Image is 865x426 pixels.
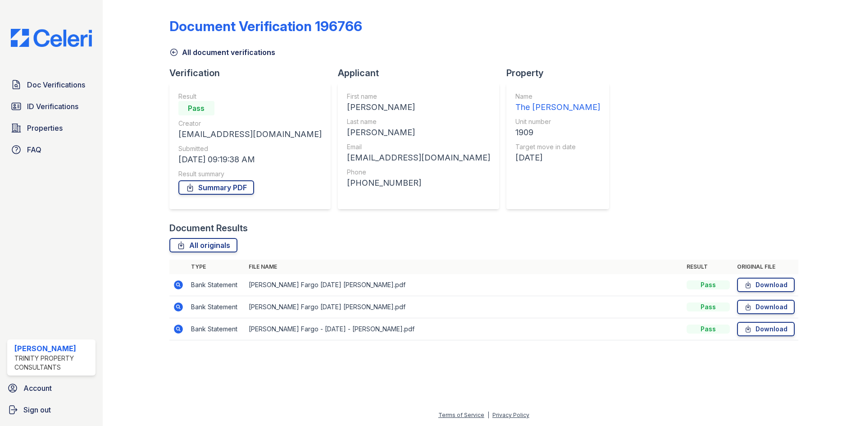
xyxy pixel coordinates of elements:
[4,29,99,47] img: CE_Logo_Blue-a8612792a0a2168367f1c8372b55b34899dd931a85d93a1a3d3e32e68fde9ad4.png
[338,67,506,79] div: Applicant
[169,222,248,234] div: Document Results
[178,92,322,101] div: Result
[27,79,85,90] span: Doc Verifications
[27,101,78,112] span: ID Verifications
[4,379,99,397] a: Account
[515,92,600,114] a: Name The [PERSON_NAME]
[178,153,322,166] div: [DATE] 09:19:38 AM
[737,300,795,314] a: Download
[687,280,730,289] div: Pass
[178,144,322,153] div: Submitted
[347,126,490,139] div: [PERSON_NAME]
[187,296,245,318] td: Bank Statement
[7,119,96,137] a: Properties
[515,101,600,114] div: The [PERSON_NAME]
[14,343,92,354] div: [PERSON_NAME]
[169,47,275,58] a: All document verifications
[733,260,798,274] th: Original file
[245,260,683,274] th: File name
[27,144,41,155] span: FAQ
[178,169,322,179] div: Result summary
[178,180,254,195] a: Summary PDF
[178,119,322,128] div: Creator
[178,128,322,141] div: [EMAIL_ADDRESS][DOMAIN_NAME]
[7,97,96,115] a: ID Verifications
[14,354,92,372] div: Trinity Property Consultants
[169,18,362,34] div: Document Verification 196766
[169,67,338,79] div: Verification
[347,101,490,114] div: [PERSON_NAME]
[687,325,730,334] div: Pass
[245,318,683,340] td: [PERSON_NAME] Fargo - [DATE] - [PERSON_NAME].pdf
[515,92,600,101] div: Name
[245,296,683,318] td: [PERSON_NAME] Fargo [DATE] [PERSON_NAME].pdf
[347,142,490,151] div: Email
[683,260,733,274] th: Result
[347,92,490,101] div: First name
[23,404,51,415] span: Sign out
[506,67,616,79] div: Property
[169,238,237,252] a: All originals
[7,141,96,159] a: FAQ
[187,318,245,340] td: Bank Statement
[347,151,490,164] div: [EMAIL_ADDRESS][DOMAIN_NAME]
[438,412,484,418] a: Terms of Service
[23,383,52,394] span: Account
[187,260,245,274] th: Type
[515,126,600,139] div: 1909
[347,168,490,177] div: Phone
[515,142,600,151] div: Target move in date
[487,412,489,418] div: |
[687,302,730,311] div: Pass
[245,274,683,296] td: [PERSON_NAME] Fargo [DATE] [PERSON_NAME].pdf
[347,177,490,189] div: [PHONE_NUMBER]
[7,76,96,94] a: Doc Verifications
[4,401,99,419] a: Sign out
[515,151,600,164] div: [DATE]
[27,123,63,133] span: Properties
[347,117,490,126] div: Last name
[492,412,529,418] a: Privacy Policy
[737,322,795,336] a: Download
[515,117,600,126] div: Unit number
[187,274,245,296] td: Bank Statement
[737,278,795,292] a: Download
[178,101,214,115] div: Pass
